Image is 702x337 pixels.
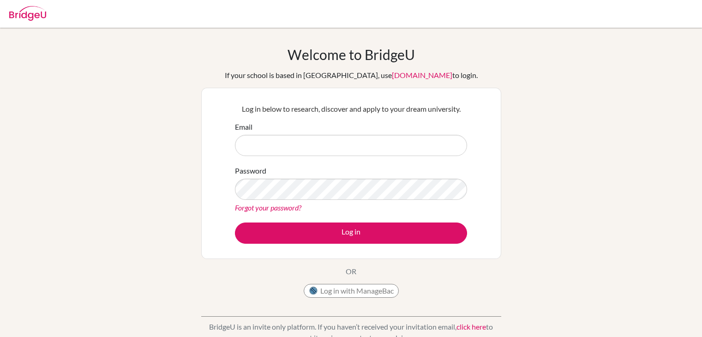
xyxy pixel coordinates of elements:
a: click here [456,322,486,331]
p: Log in below to research, discover and apply to your dream university. [235,103,467,114]
p: OR [346,266,356,277]
img: Bridge-U [9,6,46,21]
label: Email [235,121,252,132]
label: Password [235,165,266,176]
h1: Welcome to BridgeU [288,46,415,63]
button: Log in with ManageBac [304,284,399,298]
a: [DOMAIN_NAME] [392,71,452,79]
a: Forgot your password? [235,203,301,212]
button: Log in [235,223,467,244]
div: If your school is based in [GEOGRAPHIC_DATA], use to login. [225,70,478,81]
